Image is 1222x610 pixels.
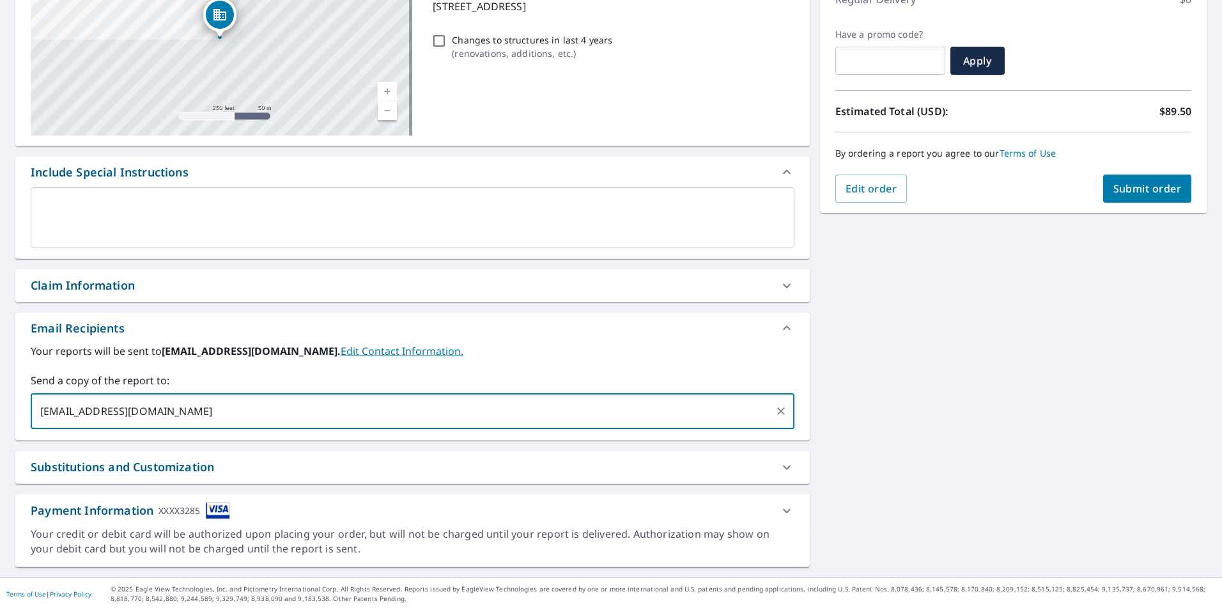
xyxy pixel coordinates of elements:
[206,502,230,519] img: cardImage
[378,101,397,120] a: Current Level 17, Zoom Out
[6,590,91,598] p: |
[31,277,135,294] div: Claim Information
[6,590,46,598] a: Terms of Use
[772,402,790,420] button: Clear
[31,320,125,337] div: Email Recipients
[378,82,397,101] a: Current Level 17, Zoom In
[159,502,200,519] div: XXXX3285
[31,502,230,519] div: Payment Information
[835,29,945,40] label: Have a promo code?
[835,104,1014,119] p: Estimated Total (USD):
[31,458,214,476] div: Substitutions and Customization
[15,269,810,302] div: Claim Information
[452,33,612,47] p: Changes to structures in last 4 years
[15,313,810,343] div: Email Recipients
[846,182,897,196] span: Edit order
[835,175,908,203] button: Edit order
[31,527,794,556] div: Your credit or debit card will be authorized upon placing your order, but will not be charged unt...
[961,54,994,68] span: Apply
[162,344,341,358] b: [EMAIL_ADDRESS][DOMAIN_NAME].
[15,451,810,483] div: Substitutions and Customization
[31,343,794,359] label: Your reports will be sent to
[1159,104,1191,119] p: $89.50
[452,47,612,60] p: ( renovations, additions, etc. )
[15,157,810,187] div: Include Special Instructions
[31,373,794,388] label: Send a copy of the report to:
[111,584,1216,604] p: © 2025 Eagle View Technologies, Inc. and Pictometry International Corp. All Rights Reserved. Repo...
[835,148,1191,159] p: By ordering a report you agree to our
[1000,147,1056,159] a: Terms of Use
[15,494,810,527] div: Payment InformationXXXX3285cardImage
[1113,182,1182,196] span: Submit order
[50,590,91,598] a: Privacy Policy
[1103,175,1192,203] button: Submit order
[31,164,189,181] div: Include Special Instructions
[950,47,1005,75] button: Apply
[341,344,463,358] a: EditContactInfo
